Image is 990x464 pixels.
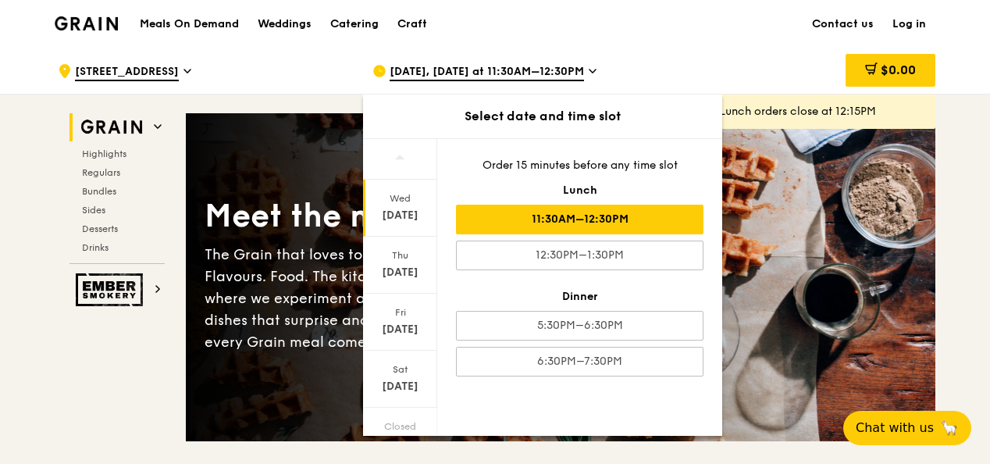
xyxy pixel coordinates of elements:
[856,419,934,437] span: Chat with us
[456,289,703,305] div: Dinner
[456,241,703,270] div: 12:30PM–1:30PM
[456,183,703,198] div: Lunch
[365,306,435,319] div: Fri
[205,244,561,353] div: The Grain that loves to play. With ingredients. Flavours. Food. The kitchen is our happy place, w...
[388,1,436,48] a: Craft
[365,249,435,262] div: Thu
[390,64,584,81] span: [DATE], [DATE] at 11:30AM–12:30PM
[883,1,935,48] a: Log in
[365,363,435,376] div: Sat
[363,107,722,126] div: Select date and time slot
[330,1,379,48] div: Catering
[365,192,435,205] div: Wed
[82,242,109,253] span: Drinks
[843,411,971,445] button: Chat with us🦙
[803,1,883,48] a: Contact us
[365,265,435,280] div: [DATE]
[76,273,148,306] img: Ember Smokery web logo
[881,62,916,77] span: $0.00
[82,186,116,197] span: Bundles
[258,1,312,48] div: Weddings
[76,113,148,141] img: Grain web logo
[365,208,435,223] div: [DATE]
[75,64,179,81] span: [STREET_ADDRESS]
[82,223,118,234] span: Desserts
[365,379,435,394] div: [DATE]
[456,347,703,377] div: 6:30PM–7:30PM
[140,16,239,32] h1: Meals On Demand
[365,420,435,433] div: Closed
[456,158,703,173] div: Order 15 minutes before any time slot
[55,16,118,30] img: Grain
[82,148,126,159] span: Highlights
[456,311,703,341] div: 5:30PM–6:30PM
[82,205,105,216] span: Sides
[365,322,435,337] div: [DATE]
[397,1,427,48] div: Craft
[248,1,321,48] a: Weddings
[456,205,703,234] div: 11:30AM–12:30PM
[940,419,959,437] span: 🦙
[82,167,120,178] span: Regulars
[720,104,923,120] div: Lunch orders close at 12:15PM
[205,195,561,237] div: Meet the new Grain
[321,1,388,48] a: Catering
